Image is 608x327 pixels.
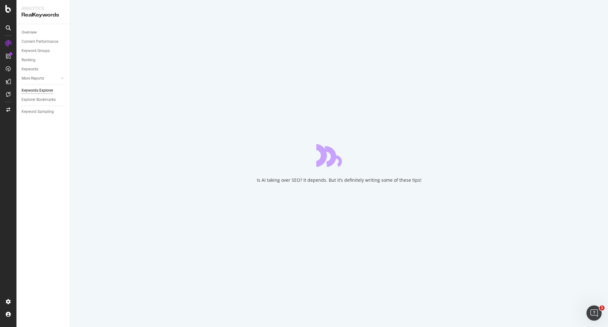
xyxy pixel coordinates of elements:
[22,48,50,54] div: Keyword Groups
[22,108,54,115] div: Keyword Sampling
[22,57,35,63] div: Ranking
[316,144,362,167] div: animation
[22,38,58,45] div: Content Performance
[257,177,421,183] div: Is AI taking over SEO? It depends. But it’s definitely writing some of these tips!
[22,87,66,94] a: Keywords Explorer
[22,96,56,103] div: Explorer Bookmarks
[22,57,66,63] a: Ranking
[22,75,59,82] a: More Reports
[586,305,602,321] iframe: Intercom live chat
[22,66,66,73] a: Keywords
[22,5,65,11] div: Analytics
[22,11,65,19] div: RealKeywords
[22,29,37,36] div: Overview
[22,96,66,103] a: Explorer Bookmarks
[22,108,66,115] a: Keyword Sampling
[22,66,38,73] div: Keywords
[22,75,44,82] div: More Reports
[22,87,53,94] div: Keywords Explorer
[22,38,66,45] a: Content Performance
[22,29,66,36] a: Overview
[599,305,605,311] span: 1
[22,48,66,54] a: Keyword Groups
